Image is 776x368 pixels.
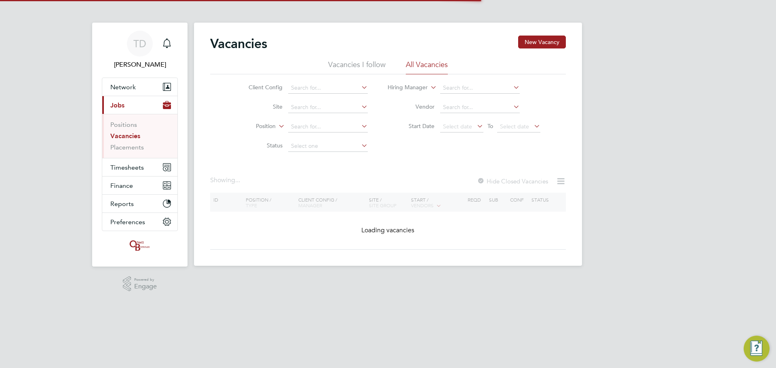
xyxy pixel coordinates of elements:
[443,123,472,130] span: Select date
[110,143,144,151] a: Placements
[102,60,178,69] span: Tanya Dartnell
[102,239,178,252] a: Go to home page
[236,103,283,110] label: Site
[133,38,146,49] span: TD
[110,218,145,226] span: Preferences
[110,132,140,140] a: Vacancies
[328,60,386,74] li: Vacancies I follow
[388,122,434,130] label: Start Date
[92,23,188,267] nav: Main navigation
[102,158,177,176] button: Timesheets
[102,195,177,212] button: Reports
[406,60,448,74] li: All Vacancies
[110,121,137,128] a: Positions
[518,36,566,48] button: New Vacancy
[210,36,267,52] h2: Vacancies
[102,114,177,158] div: Jobs
[134,283,157,290] span: Engage
[110,101,124,109] span: Jobs
[134,276,157,283] span: Powered by
[744,336,770,362] button: Engage Resource Center
[477,177,548,185] label: Hide Closed Vacancies
[110,200,134,208] span: Reports
[236,142,283,149] label: Status
[288,82,368,94] input: Search for...
[485,121,496,131] span: To
[235,176,240,184] span: ...
[102,78,177,96] button: Network
[236,84,283,91] label: Client Config
[229,122,276,130] label: Position
[110,83,136,91] span: Network
[440,102,520,113] input: Search for...
[500,123,529,130] span: Select date
[210,176,242,185] div: Showing
[288,102,368,113] input: Search for...
[123,276,157,292] a: Powered byEngage
[440,82,520,94] input: Search for...
[102,213,177,231] button: Preferences
[381,84,428,92] label: Hiring Manager
[110,164,144,171] span: Timesheets
[288,141,368,152] input: Select one
[110,182,133,189] span: Finance
[128,239,152,252] img: oneillandbrennan-logo-retina.png
[388,103,434,110] label: Vendor
[102,31,178,69] a: TD[PERSON_NAME]
[102,177,177,194] button: Finance
[288,121,368,132] input: Search for...
[102,96,177,114] button: Jobs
